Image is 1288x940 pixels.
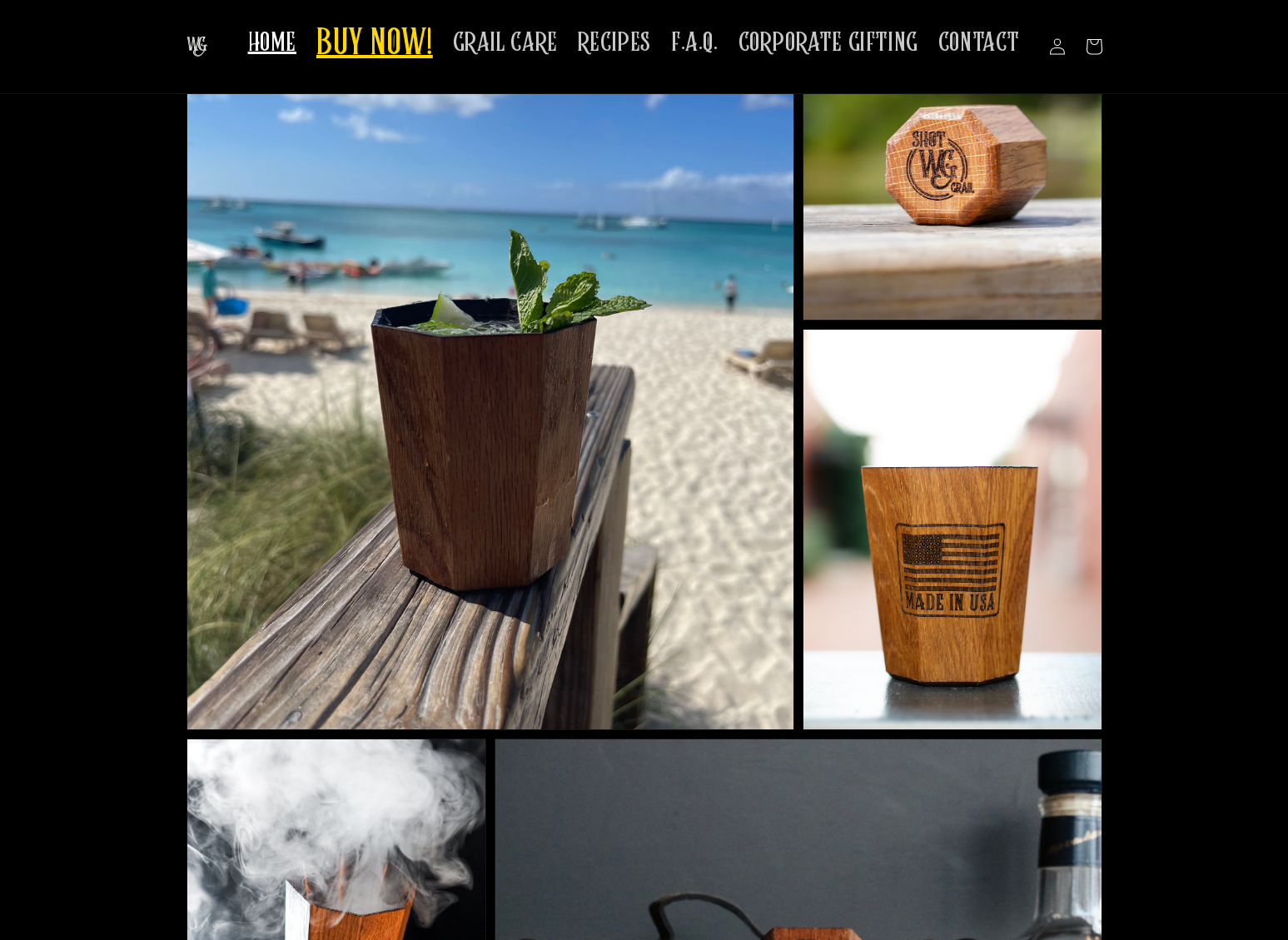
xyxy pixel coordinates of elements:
[938,27,1020,59] span: CONTACT
[453,27,558,59] span: GRAIL CARE
[568,17,661,69] a: RECIPES
[928,17,1030,69] a: CONTACT
[238,17,306,69] a: HOME
[186,37,207,57] img: The Whiskey Grail
[671,27,719,59] span: F.A.Q.
[443,17,568,69] a: GRAIL CARE
[306,12,443,77] a: BUY NOW!
[578,27,651,59] span: RECIPES
[248,27,296,59] span: HOME
[661,17,729,69] a: F.A.Q.
[738,27,918,59] span: CORPORATE GIFTING
[316,22,433,67] span: BUY NOW!
[729,17,928,69] a: CORPORATE GIFTING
